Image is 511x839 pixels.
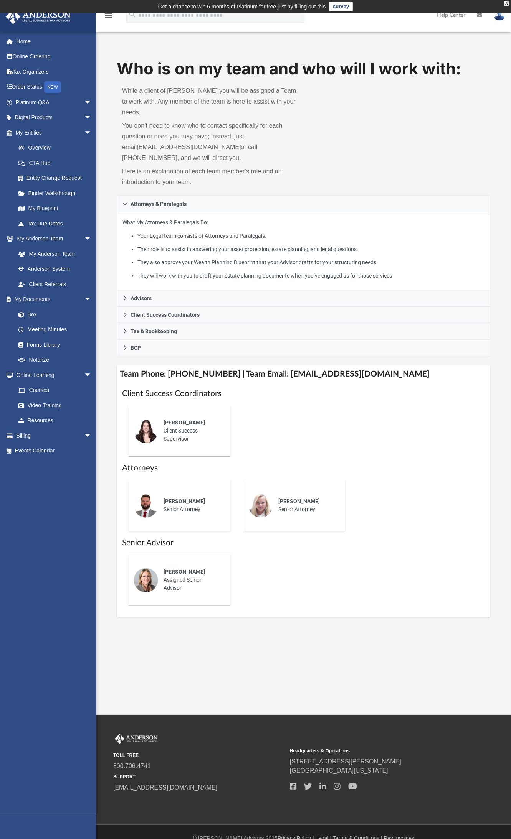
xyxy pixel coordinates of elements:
[5,231,99,247] a: My Anderson Teamarrow_drop_down
[5,125,103,140] a: My Entitiesarrow_drop_down
[84,231,99,247] span: arrow_drop_down
[5,110,103,125] a: Digital Productsarrow_drop_down
[137,144,241,150] a: [EMAIL_ADDRESS][DOMAIN_NAME]
[117,196,490,212] a: Attorneys & Paralegals
[113,752,284,759] small: TOLL FREE
[131,312,200,318] span: Client Success Coordinators
[5,367,99,383] a: Online Learningarrow_drop_down
[11,352,99,368] a: Notarize
[104,11,113,20] i: menu
[104,15,113,20] a: menu
[117,365,490,383] h4: Team Phone: [PHONE_NUMBER] | Team Email: [EMAIL_ADDRESS][DOMAIN_NAME]
[113,734,159,744] img: Anderson Advisors Platinum Portal
[3,9,73,24] img: Anderson Advisors Platinum Portal
[137,245,485,254] li: Their role is to assist in answering your asset protection, estate planning, and legal questions.
[273,492,340,519] div: Senior Attorney
[11,171,103,186] a: Entity Change Request
[131,296,152,301] span: Advisors
[11,276,99,292] a: Client Referrals
[158,563,225,597] div: Assigned Senior Advisor
[11,307,96,322] a: Box
[5,443,103,459] a: Events Calendar
[117,290,490,307] a: Advisors
[134,493,158,518] img: thumbnail
[158,2,326,11] div: Get a chance to win 6 months of Platinum for free just by filling out this
[44,81,61,93] div: NEW
[137,271,485,281] li: They will work with you to draft your estate planning documents when you’ve engaged us for those ...
[84,367,99,383] span: arrow_drop_down
[122,462,485,474] h1: Attorneys
[122,218,485,280] p: What My Attorneys & Paralegals Do:
[11,383,99,398] a: Courses
[113,784,217,791] a: [EMAIL_ADDRESS][DOMAIN_NAME]
[113,773,284,780] small: SUPPORT
[117,212,490,290] div: Attorneys & Paralegals
[11,262,99,277] a: Anderson System
[5,79,103,95] a: Order StatusNEW
[117,58,490,80] h1: Who is on my team and who will I work with:
[113,763,151,769] a: 800.706.4741
[11,398,96,413] a: Video Training
[84,95,99,110] span: arrow_drop_down
[5,428,103,443] a: Billingarrow_drop_down
[117,323,490,340] a: Tax & Bookkeeping
[290,758,401,765] a: [STREET_ADDRESS][PERSON_NAME]
[134,568,158,592] img: thumbnail
[84,110,99,126] span: arrow_drop_down
[11,413,99,428] a: Resources
[131,329,177,334] span: Tax & Bookkeeping
[504,1,509,6] div: close
[137,258,485,267] li: They also approve your Wealth Planning Blueprint that your Advisor drafts for your structuring ne...
[131,345,141,350] span: BCP
[5,34,103,49] a: Home
[84,428,99,444] span: arrow_drop_down
[329,2,353,11] a: survey
[5,64,103,79] a: Tax Organizers
[11,216,103,231] a: Tax Due Dates
[122,166,298,188] p: Here is an explanation of each team member’s role and an introduction to your team.
[11,155,103,171] a: CTA Hub
[5,292,99,307] a: My Documentsarrow_drop_down
[158,413,225,448] div: Client Success Supervisor
[122,537,485,548] h1: Senior Advisor
[11,337,96,352] a: Forms Library
[290,747,461,754] small: Headquarters & Operations
[290,767,388,774] a: [GEOGRAPHIC_DATA][US_STATE]
[122,86,298,118] p: While a client of [PERSON_NAME] you will be assigned a Team to work with. Any member of the team ...
[11,186,103,201] a: Binder Walkthrough
[11,322,99,337] a: Meeting Minutes
[134,419,158,443] img: thumbnail
[164,498,205,504] span: [PERSON_NAME]
[11,201,99,216] a: My Blueprint
[117,340,490,356] a: BCP
[248,493,273,518] img: thumbnail
[5,95,103,110] a: Platinum Q&Aarrow_drop_down
[5,49,103,64] a: Online Ordering
[11,246,96,262] a: My Anderson Team
[128,10,137,19] i: search
[164,419,205,426] span: [PERSON_NAME]
[122,120,298,163] p: You don’t need to know who to contact specifically for each question or need you may have; instea...
[137,231,485,241] li: Your Legal team consists of Attorneys and Paralegals.
[131,201,187,207] span: Attorneys & Paralegals
[494,10,505,21] img: User Pic
[122,388,485,399] h1: Client Success Coordinators
[164,569,205,575] span: [PERSON_NAME]
[84,292,99,308] span: arrow_drop_down
[278,498,320,504] span: [PERSON_NAME]
[117,307,490,323] a: Client Success Coordinators
[158,492,225,519] div: Senior Attorney
[84,125,99,141] span: arrow_drop_down
[11,140,103,156] a: Overview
